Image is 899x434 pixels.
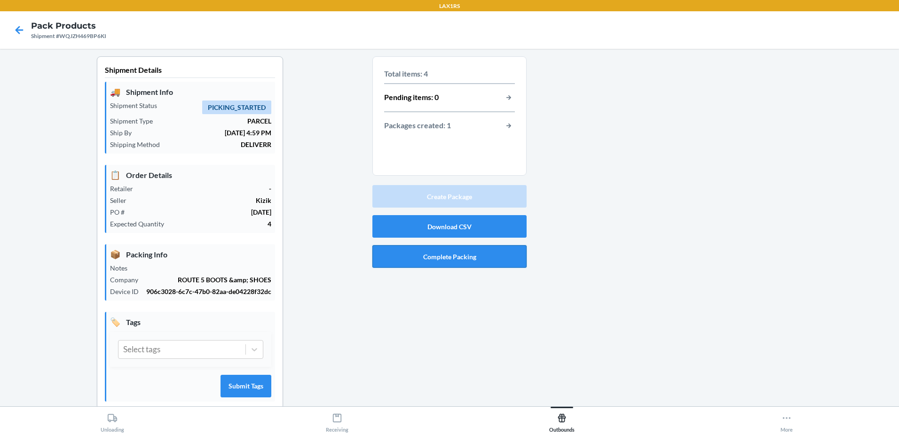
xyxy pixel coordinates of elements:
[110,169,120,181] span: 📋
[110,248,271,261] p: Packing Info
[146,275,271,285] p: ROUTE 5 BOOTS &amp; SHOES
[110,287,146,296] p: Device ID
[101,409,124,433] div: Unloading
[146,287,271,296] p: 906c3028-6c7c-47b0-82aa-de04228f32dc
[372,185,527,208] button: Create Package
[134,195,271,205] p: Kizik
[674,407,899,433] button: More
[31,32,106,40] div: Shipment #WQJZH469BP6KI
[384,92,439,104] p: Pending items: 0
[384,120,451,132] p: Packages created: 1
[439,2,460,10] p: LAX1RS
[110,101,165,110] p: Shipment Status
[31,20,106,32] h4: Pack Products
[110,116,160,126] p: Shipment Type
[132,207,271,217] p: [DATE]
[503,120,515,132] button: button-view-packages-created
[549,409,575,433] div: Outbounds
[503,92,515,104] button: button-view-pending-items
[141,184,271,194] p: -
[326,409,348,433] div: Receiving
[110,85,271,98] p: Shipment Info
[110,85,120,98] span: 🚚
[202,101,271,114] span: PICKING_STARTED
[110,248,120,261] span: 📦
[123,343,160,356] div: Select tags
[110,316,120,328] span: 🏷️
[225,407,449,433] button: Receiving
[110,219,172,229] p: Expected Quantity
[372,245,527,268] button: Complete Packing
[160,116,271,126] p: PARCEL
[105,64,275,78] p: Shipment Details
[384,68,515,79] p: Total items: 4
[110,207,132,217] p: PO #
[110,275,146,285] p: Company
[110,263,135,273] p: Notes
[139,128,271,138] p: [DATE] 4:59 PM
[110,128,139,138] p: Ship By
[110,195,134,205] p: Seller
[372,215,527,238] button: Download CSV
[110,169,271,181] p: Order Details
[172,219,271,229] p: 4
[110,139,167,149] p: Shipping Method
[167,139,271,149] p: DELIVERR
[110,184,141,194] p: Retailer
[110,316,271,328] p: Tags
[781,409,793,433] div: More
[221,375,271,397] button: Submit Tags
[449,407,674,433] button: Outbounds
